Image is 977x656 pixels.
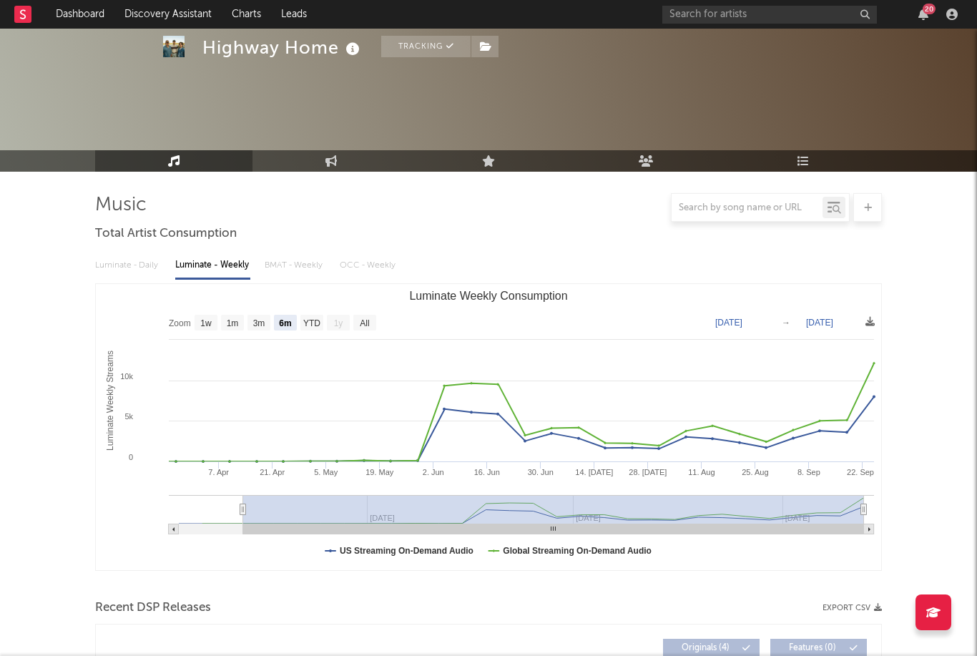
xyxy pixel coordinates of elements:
text: 30. Jun [528,468,554,476]
text: 10k [120,372,133,381]
button: 20 [918,9,928,20]
div: Luminate - Weekly [175,253,250,278]
text: 0 [129,453,133,461]
input: Search by song name or URL [672,202,823,214]
text: 21. Apr [260,468,285,476]
text: 14. [DATE] [575,468,613,476]
text: 5. May [314,468,338,476]
text: 1m [227,318,239,328]
button: Tracking [381,36,471,57]
text: US Streaming On-Demand Audio [340,546,473,556]
text: → [782,318,790,328]
text: 1w [200,318,212,328]
input: Search for artists [662,6,877,24]
text: 5k [124,412,133,421]
span: Total Artist Consumption [95,225,237,243]
text: 2. Jun [423,468,444,476]
span: Features ( 0 ) [780,644,845,652]
span: Originals ( 4 ) [672,644,738,652]
text: [DATE] [715,318,742,328]
text: [DATE] [806,318,833,328]
text: YTD [303,318,320,328]
button: Export CSV [823,604,882,612]
text: Luminate Weekly Consumption [409,290,567,302]
text: 11. Aug [688,468,715,476]
text: All [360,318,369,328]
text: Global Streaming On-Demand Audio [503,546,652,556]
text: 19. May [365,468,394,476]
text: Zoom [169,318,191,328]
text: 8. Sep [797,468,820,476]
text: 6m [279,318,291,328]
text: 7. Apr [208,468,229,476]
text: 25. Aug [742,468,768,476]
div: 20 [923,4,936,14]
text: 1y [334,318,343,328]
text: Luminate Weekly Streams [105,351,115,451]
text: 3m [253,318,265,328]
text: 16. Jun [474,468,500,476]
text: 22. Sep [847,468,874,476]
text: 28. [DATE] [629,468,667,476]
span: Recent DSP Releases [95,599,211,617]
svg: Luminate Weekly Consumption [96,284,881,570]
div: Highway Home [202,36,363,59]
